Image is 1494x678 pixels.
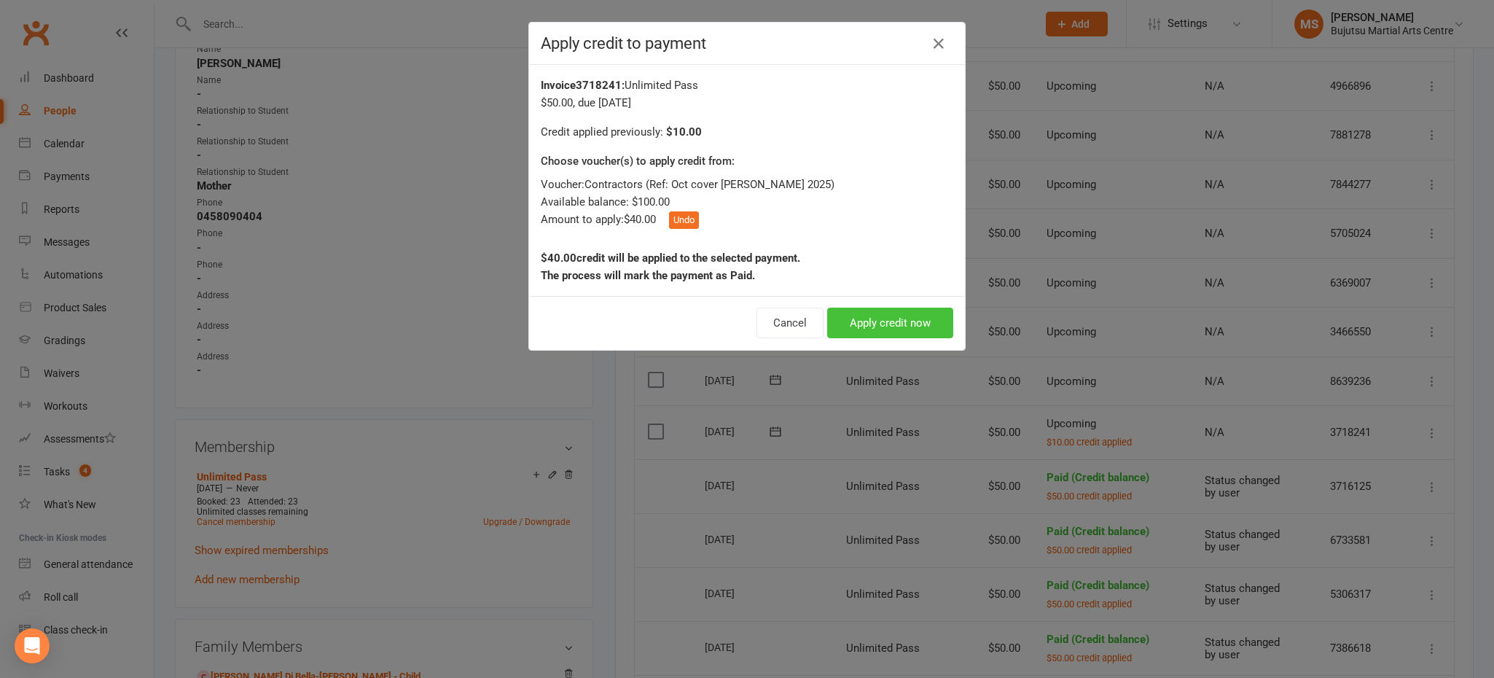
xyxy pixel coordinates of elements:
h4: Apply credit to payment [541,34,953,52]
button: Apply credit now [827,308,953,338]
div: Voucher: Contractors (Ref: Oct cover [PERSON_NAME] 2025) Available balance: $100.00 Amount to app... [541,176,953,229]
strong: $40.00 credit will be applied to the selected payment. The process will mark the payment as Paid. [541,252,800,282]
div: Credit applied previously: [541,123,953,141]
button: Undo [669,211,699,229]
strong: Invoice 3718241 : [541,79,625,92]
button: Cancel [756,308,824,338]
div: Open Intercom Messenger [15,628,50,663]
label: Choose voucher(s) to apply credit from: [541,152,735,170]
a: Close [927,32,950,55]
strong: $10.00 [666,125,702,139]
div: Unlimited Pass $50.00 , due [DATE] [541,77,953,112]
